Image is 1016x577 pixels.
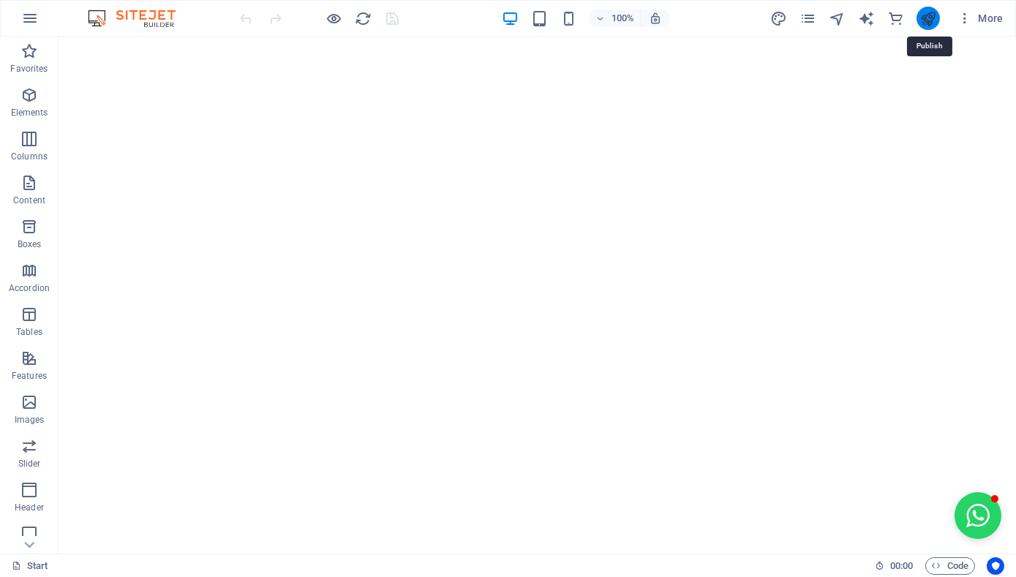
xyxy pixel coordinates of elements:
[10,63,48,75] p: Favorites
[18,238,42,250] p: Boxes
[900,560,903,571] span: :
[649,12,662,25] i: On resize automatically adjust zoom level to fit chosen device.
[770,10,787,27] i: Design (Ctrl+Alt+Y)
[858,10,875,27] i: AI Writer
[11,107,48,118] p: Elements
[887,10,904,27] i: Commerce
[875,557,914,575] h6: Session time
[957,11,1004,26] span: More
[589,10,641,27] button: 100%
[355,10,372,27] button: reload
[13,195,45,206] p: Content
[829,10,846,27] i: Navigator
[84,10,194,27] img: Editor Logo
[770,10,788,27] button: design
[18,458,41,469] p: Slider
[925,557,975,575] button: Code
[12,370,47,382] p: Features
[829,10,846,27] button: navigator
[611,10,634,27] h6: 100%
[896,456,943,502] button: Open chat window
[326,10,343,27] button: Click here to leave preview mode and continue editing
[11,151,48,162] p: Columns
[987,557,1004,575] button: Usercentrics
[887,10,905,27] button: commerce
[9,282,50,294] p: Accordion
[16,326,42,338] p: Tables
[952,7,1009,30] button: More
[917,7,940,30] button: publish
[890,557,913,575] span: 00 00
[799,10,817,27] button: pages
[932,557,968,575] span: Code
[858,10,876,27] button: text_generator
[15,502,44,513] p: Header
[12,557,48,575] a: Click to cancel selection. Double-click to open Pages
[799,10,816,27] i: Pages (Ctrl+Alt+S)
[15,414,45,426] p: Images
